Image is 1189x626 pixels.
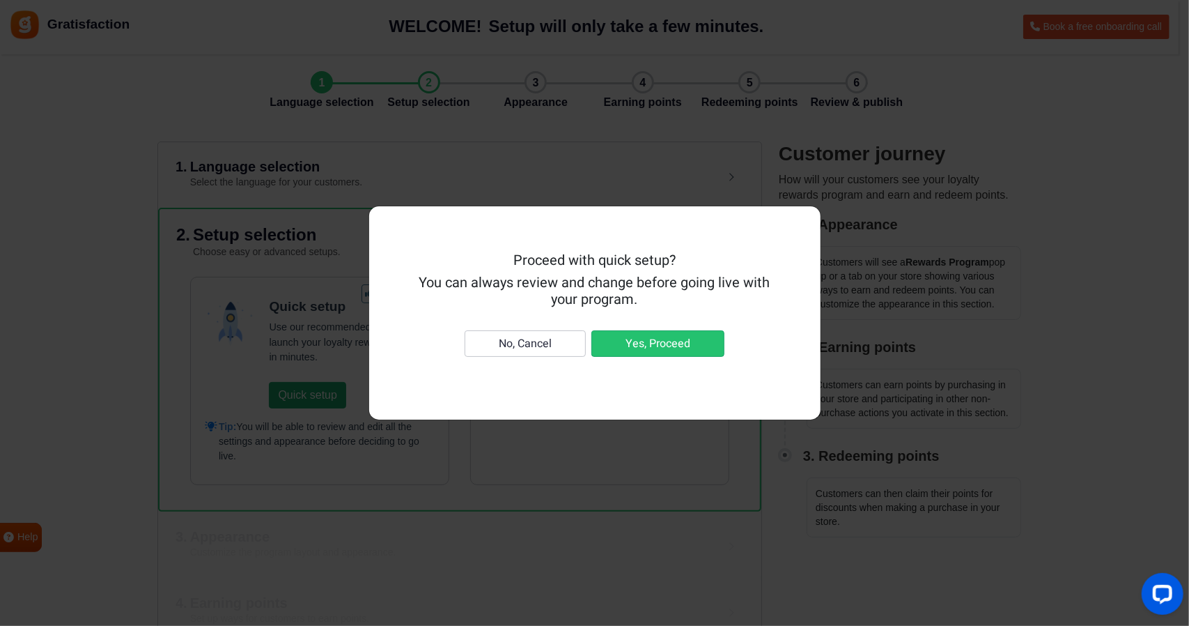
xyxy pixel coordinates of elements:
[415,275,775,308] h5: You can always review and change before going live with your program.
[465,330,586,357] button: No, Cancel
[415,252,775,269] h5: Proceed with quick setup?
[1130,567,1189,626] iframe: LiveChat chat widget
[591,330,724,357] button: Yes, Proceed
